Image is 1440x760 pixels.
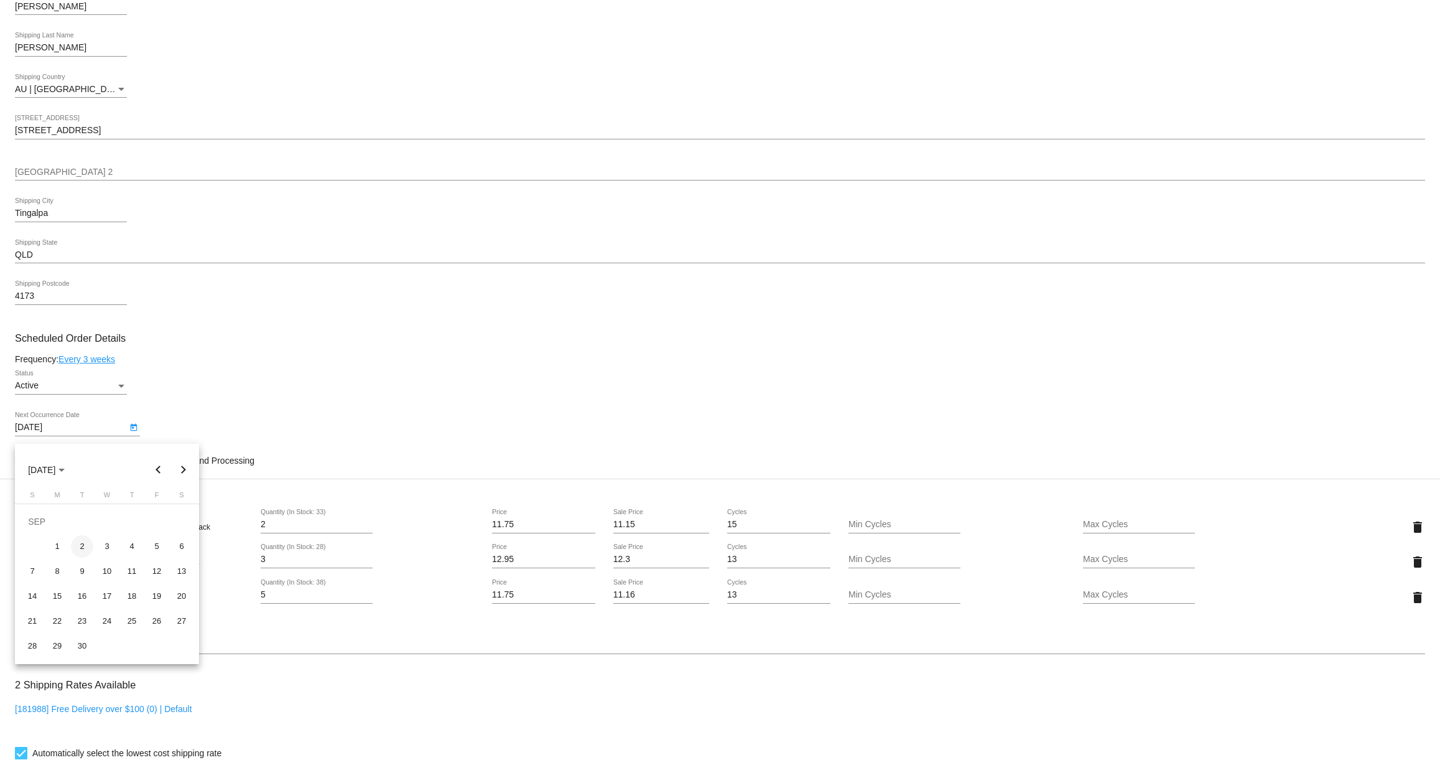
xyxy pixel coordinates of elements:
[71,585,93,608] div: 16
[70,584,95,609] td: September 16, 2025
[169,559,194,584] td: September 13, 2025
[20,584,45,609] td: September 14, 2025
[21,610,44,632] div: 21
[45,609,70,634] td: September 22, 2025
[169,491,194,504] th: Saturday
[70,559,95,584] td: September 9, 2025
[45,634,70,659] td: September 29, 2025
[119,534,144,559] td: September 4, 2025
[21,635,44,657] div: 28
[170,535,193,558] div: 6
[46,610,68,632] div: 22
[144,584,169,609] td: September 19, 2025
[170,560,193,583] div: 13
[18,457,75,482] button: Choose month and year
[46,560,68,583] div: 8
[70,634,95,659] td: September 30, 2025
[20,634,45,659] td: September 28, 2025
[119,491,144,504] th: Thursday
[95,491,119,504] th: Wednesday
[144,609,169,634] td: September 26, 2025
[45,534,70,559] td: September 1, 2025
[70,609,95,634] td: September 23, 2025
[170,585,193,608] div: 20
[119,609,144,634] td: September 25, 2025
[169,534,194,559] td: September 6, 2025
[146,535,168,558] div: 5
[95,559,119,584] td: September 10, 2025
[70,534,95,559] td: September 2, 2025
[21,560,44,583] div: 7
[171,457,196,482] button: Next month
[45,491,70,504] th: Monday
[144,559,169,584] td: September 12, 2025
[71,610,93,632] div: 23
[121,585,143,608] div: 18
[46,585,68,608] div: 15
[28,465,65,475] span: [DATE]
[169,609,194,634] td: September 27, 2025
[146,585,168,608] div: 19
[20,559,45,584] td: September 7, 2025
[21,585,44,608] div: 14
[46,635,68,657] div: 29
[20,609,45,634] td: September 21, 2025
[146,610,168,632] div: 26
[144,534,169,559] td: September 5, 2025
[170,610,193,632] div: 27
[71,560,93,583] div: 9
[71,635,93,657] div: 30
[121,535,143,558] div: 4
[20,509,194,534] td: SEP
[95,609,119,634] td: September 24, 2025
[45,559,70,584] td: September 8, 2025
[45,584,70,609] td: September 15, 2025
[95,584,119,609] td: September 17, 2025
[71,535,93,558] div: 2
[96,610,118,632] div: 24
[121,610,143,632] div: 25
[119,584,144,609] td: September 18, 2025
[46,535,68,558] div: 1
[70,491,95,504] th: Tuesday
[96,560,118,583] div: 10
[169,584,194,609] td: September 20, 2025
[95,534,119,559] td: September 3, 2025
[146,560,168,583] div: 12
[96,535,118,558] div: 3
[146,457,171,482] button: Previous month
[20,491,45,504] th: Sunday
[121,560,143,583] div: 11
[119,559,144,584] td: September 11, 2025
[144,491,169,504] th: Friday
[96,585,118,608] div: 17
